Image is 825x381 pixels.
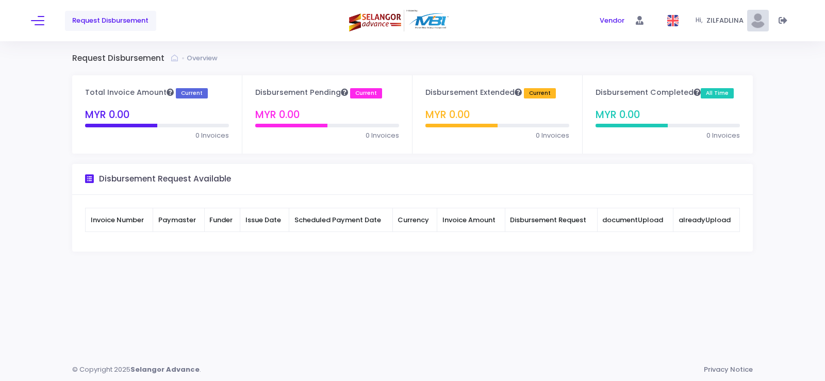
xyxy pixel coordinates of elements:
span: Amount of financing requested by you and pending approval [341,88,348,98]
th: Invoice Amount [437,208,505,232]
h4: MYR 0.00 [85,109,208,121]
th: Paymaster [153,208,204,232]
img: Pic [747,10,769,31]
span: Vendor [600,15,624,26]
span: Hi, [696,16,706,25]
a: Privacy Notice [704,365,753,375]
h4: Disbursement Extended [425,88,556,98]
th: Funder [204,208,240,232]
span: 0 Invoices [706,130,740,141]
th: documentUpload [597,208,673,232]
a: Request Disbursement [65,11,156,31]
h4: Disbursement Completed [596,88,734,98]
th: Issue Date [240,208,289,232]
strong: Selangor Advance [130,365,200,375]
span: 0 Invoices [366,130,399,141]
h4: MYR 0.00 [425,109,556,121]
span: Your current role [629,10,651,31]
h4: MYR 0.00 [596,109,734,121]
h4: Total Invoice Amount [85,88,208,98]
span: The total amount and number of invoices that you can request for Early Payment today [167,88,174,98]
span: All Time [706,90,729,96]
span: Current [350,88,382,98]
span: Total amount of financing extended to you and settled with Funders [694,88,701,98]
h3: Request Disbursement [72,54,171,63]
span: Current [524,88,556,98]
th: Scheduled Payment Date [289,208,392,232]
th: Disbursement Request [505,208,597,232]
a: Overview [187,53,220,63]
span: 0 Invoices [536,130,569,141]
span: Amount of financing extended to you and outstanding with Funders [515,88,522,98]
span: 0 Invoices [195,130,229,141]
h3: Disbursement Request Available [99,174,231,184]
h4: MYR 0.00 [255,109,382,121]
div: © Copyright 2025 . [72,365,209,375]
img: Logo [349,10,451,31]
span: Request Disbursement [72,15,148,26]
th: alreadyUpload [673,208,739,232]
th: Currency [392,208,437,232]
span: ZILFADLINA [706,15,747,26]
span: Current [176,88,208,98]
th: Invoice Number [86,208,153,232]
h4: Disbursement Pending [255,88,382,98]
